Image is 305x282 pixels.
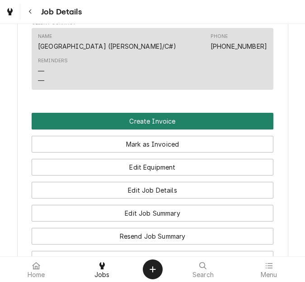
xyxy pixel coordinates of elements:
button: Navigate back [22,4,38,20]
a: Home [4,259,69,280]
a: Go to Jobs [2,4,18,20]
div: Button Group Row [32,245,273,268]
button: Edit Job Summary [32,205,273,222]
a: Menu [236,259,301,280]
div: Button Group Row [32,129,273,153]
span: Job Details [38,6,82,18]
a: Search [171,259,236,280]
div: Button Group Row [32,176,273,199]
div: Name [38,33,176,51]
span: Home [28,271,45,278]
div: Button Group Row [32,113,273,129]
div: Phone [211,33,267,51]
button: Edit Equipment [32,159,273,176]
span: Menu [261,271,277,278]
span: Search [192,271,214,278]
div: Button Group Row [32,199,273,222]
div: — [38,76,44,85]
div: Reminders [38,57,68,85]
button: Create Object [143,259,163,279]
div: Phone [211,33,228,40]
div: Client Contact List [32,28,273,94]
div: Name [38,33,52,40]
button: Mark as Invoiced [32,136,273,153]
a: [PHONE_NUMBER] [211,42,267,50]
a: Jobs [70,259,135,280]
div: — [38,66,44,76]
div: Contact [32,28,273,90]
button: Resend Job Summary [32,228,273,245]
span: Jobs [94,271,110,278]
div: Reminders [38,57,68,65]
div: Client Contact [32,19,273,94]
div: Button Group Row [32,153,273,176]
div: [GEOGRAPHIC_DATA] ([PERSON_NAME]/C#) [38,42,176,51]
button: Create Invoice [32,113,273,129]
button: Edit Job Details [32,182,273,199]
div: Button Group Row [32,222,273,245]
button: Update Attachments [32,251,273,268]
